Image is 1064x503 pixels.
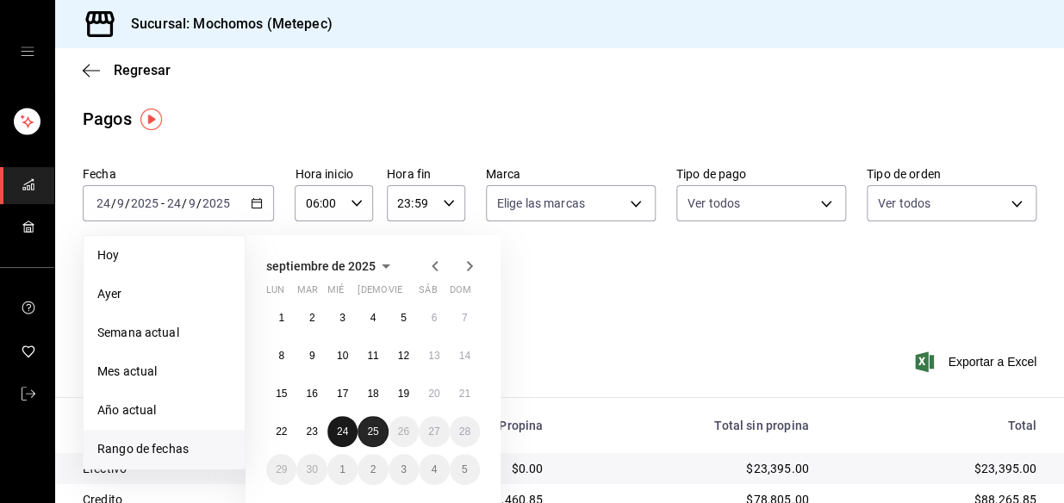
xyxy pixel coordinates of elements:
button: 17 de septiembre de 2025 [327,378,358,409]
button: septiembre de 2025 [266,256,396,276]
button: 25 de septiembre de 2025 [358,416,388,447]
abbr: 22 de septiembre de 2025 [276,425,287,438]
button: 12 de septiembre de 2025 [389,340,419,371]
abbr: 2 de octubre de 2025 [370,463,376,475]
button: 28 de septiembre de 2025 [450,416,480,447]
abbr: 23 de septiembre de 2025 [306,425,317,438]
button: 13 de septiembre de 2025 [419,340,449,371]
span: / [111,196,116,210]
span: Ver todos [688,195,740,212]
button: 18 de septiembre de 2025 [358,378,388,409]
button: 5 de octubre de 2025 [450,454,480,485]
button: 6 de septiembre de 2025 [419,302,449,333]
button: 3 de octubre de 2025 [389,454,419,485]
abbr: 21 de septiembre de 2025 [459,388,470,400]
abbr: 29 de septiembre de 2025 [276,463,287,475]
span: septiembre de 2025 [266,259,376,273]
abbr: 26 de septiembre de 2025 [398,425,409,438]
span: Semana actual [97,324,231,342]
span: / [182,196,187,210]
button: 4 de octubre de 2025 [419,454,449,485]
label: Hora fin [387,168,465,180]
button: 20 de septiembre de 2025 [419,378,449,409]
button: 10 de septiembre de 2025 [327,340,358,371]
abbr: 20 de septiembre de 2025 [428,388,439,400]
span: Regresar [114,62,171,78]
span: / [196,196,202,210]
abbr: 27 de septiembre de 2025 [428,425,439,438]
button: Regresar [83,62,171,78]
button: 3 de septiembre de 2025 [327,302,358,333]
abbr: lunes [266,284,284,302]
abbr: 15 de septiembre de 2025 [276,388,287,400]
div: Total sin propina [570,419,808,432]
span: Mes actual [97,363,231,381]
label: Marca [486,168,656,180]
h3: Sucursal: Mochomos (Metepec) [117,14,333,34]
button: 26 de septiembre de 2025 [389,416,419,447]
abbr: 2 de septiembre de 2025 [309,312,315,324]
abbr: jueves [358,284,459,302]
button: Exportar a Excel [918,351,1036,372]
span: Ayer [97,285,231,303]
input: ---- [130,196,159,210]
span: Rango de fechas [97,440,231,458]
abbr: 24 de septiembre de 2025 [337,425,348,438]
button: 2 de octubre de 2025 [358,454,388,485]
button: 2 de septiembre de 2025 [296,302,327,333]
abbr: 3 de octubre de 2025 [401,463,407,475]
abbr: 11 de septiembre de 2025 [367,350,378,362]
abbr: 4 de septiembre de 2025 [370,312,376,324]
abbr: miércoles [327,284,344,302]
button: 22 de septiembre de 2025 [266,416,296,447]
span: Ver todos [878,195,930,212]
button: 5 de septiembre de 2025 [389,302,419,333]
label: Tipo de orden [867,168,1036,180]
input: -- [96,196,111,210]
abbr: 16 de septiembre de 2025 [306,388,317,400]
abbr: 18 de septiembre de 2025 [367,388,378,400]
button: 27 de septiembre de 2025 [419,416,449,447]
abbr: 5 de septiembre de 2025 [401,312,407,324]
button: 14 de septiembre de 2025 [450,340,480,371]
abbr: 7 de septiembre de 2025 [462,312,468,324]
abbr: sábado [419,284,437,302]
div: $23,395.00 [837,460,1036,477]
abbr: 8 de septiembre de 2025 [278,350,284,362]
button: 4 de septiembre de 2025 [358,302,388,333]
span: Elige las marcas [497,195,585,212]
abbr: 3 de septiembre de 2025 [339,312,345,324]
button: 19 de septiembre de 2025 [389,378,419,409]
abbr: 12 de septiembre de 2025 [398,350,409,362]
div: $23,395.00 [570,460,808,477]
abbr: 30 de septiembre de 2025 [306,463,317,475]
abbr: 14 de septiembre de 2025 [459,350,470,362]
abbr: 6 de septiembre de 2025 [431,312,437,324]
button: 29 de septiembre de 2025 [266,454,296,485]
abbr: 28 de septiembre de 2025 [459,425,470,438]
abbr: 1 de octubre de 2025 [339,463,345,475]
abbr: martes [296,284,317,302]
div: Pagos [83,106,132,132]
button: 11 de septiembre de 2025 [358,340,388,371]
button: 15 de septiembre de 2025 [266,378,296,409]
div: Total [837,419,1036,432]
abbr: 17 de septiembre de 2025 [337,388,348,400]
span: Hoy [97,246,231,264]
button: open drawer [21,45,34,59]
abbr: 10 de septiembre de 2025 [337,350,348,362]
button: 1 de septiembre de 2025 [266,302,296,333]
label: Tipo de pago [676,168,846,180]
abbr: 9 de septiembre de 2025 [309,350,315,362]
abbr: domingo [450,284,471,302]
abbr: 13 de septiembre de 2025 [428,350,439,362]
img: Tooltip marker [140,109,162,130]
span: Año actual [97,401,231,419]
button: 7 de septiembre de 2025 [450,302,480,333]
input: -- [188,196,196,210]
button: 9 de septiembre de 2025 [296,340,327,371]
label: Hora inicio [295,168,373,180]
span: / [125,196,130,210]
